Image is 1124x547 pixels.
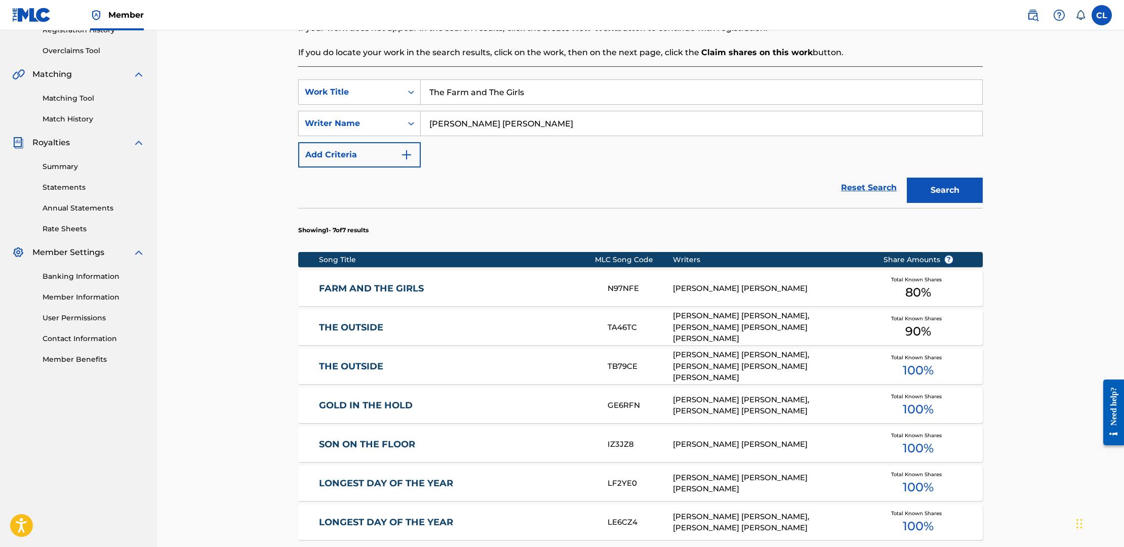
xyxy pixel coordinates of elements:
[298,226,369,235] p: Showing 1 - 7 of 7 results
[43,333,145,344] a: Contact Information
[319,255,595,265] div: Song Title
[608,361,672,372] div: TB79CE
[903,361,934,380] span: 100 %
[1027,9,1039,21] img: search
[1075,10,1086,20] div: Notifications
[905,322,931,341] span: 90 %
[12,137,24,149] img: Royalties
[43,114,145,124] a: Match History
[903,400,934,418] span: 100 %
[43,292,145,303] a: Member Information
[400,149,413,161] img: 9d2ae6d4665cec9f34b9.svg
[903,478,934,496] span: 100 %
[319,478,594,489] a: LONGEST DAY OF THE YEAR
[673,439,868,450] div: [PERSON_NAME] [PERSON_NAME]
[673,472,868,495] div: [PERSON_NAME] [PERSON_NAME] [PERSON_NAME]
[32,137,70,149] span: Royalties
[43,224,145,234] a: Rate Sheets
[298,47,983,59] p: If you do locate your work in the search results, click on the work, then on the next page, click...
[884,255,953,265] span: Share Amounts
[891,510,946,517] span: Total Known Shares
[608,478,672,489] div: LF2YE0
[891,393,946,400] span: Total Known Shares
[43,161,145,172] a: Summary
[133,68,145,80] img: expand
[608,517,672,528] div: LE6CZ4
[43,271,145,282] a: Banking Information
[701,48,813,57] strong: Claim shares on this work
[305,86,396,98] div: Work Title
[298,79,983,208] form: Search Form
[319,517,594,528] a: LONGEST DAY OF THE YEAR
[891,276,946,283] span: Total Known Shares
[319,439,594,450] a: SON ON THE FLOOR
[1049,5,1069,25] div: Help
[319,361,594,372] a: THE OUTSIDE
[673,310,868,345] div: [PERSON_NAME] [PERSON_NAME], [PERSON_NAME] [PERSON_NAME] [PERSON_NAME]
[43,203,145,214] a: Annual Statements
[891,432,946,439] span: Total Known Shares
[891,354,946,361] span: Total Known Shares
[1023,5,1043,25] a: Public Search
[673,511,868,534] div: [PERSON_NAME] [PERSON_NAME], [PERSON_NAME] [PERSON_NAME]
[32,246,104,259] span: Member Settings
[1096,370,1124,454] iframe: Resource Center
[305,117,396,130] div: Writer Name
[903,517,934,535] span: 100 %
[108,9,144,21] span: Member
[891,315,946,322] span: Total Known Shares
[608,322,672,333] div: TA46TC
[1076,509,1082,539] div: Drag
[90,9,102,21] img: Top Rightsholder
[608,400,672,411] div: GE6RFN
[1053,9,1065,21] img: help
[32,68,72,80] span: Matching
[673,255,868,265] div: Writers
[673,394,868,417] div: [PERSON_NAME] [PERSON_NAME], [PERSON_NAME] [PERSON_NAME]
[43,46,145,56] a: Overclaims Tool
[836,177,902,199] a: Reset Search
[319,322,594,333] a: THE OUTSIDE
[43,313,145,323] a: User Permissions
[133,137,145,149] img: expand
[673,349,868,384] div: [PERSON_NAME] [PERSON_NAME], [PERSON_NAME] [PERSON_NAME] [PERSON_NAME]
[43,182,145,193] a: Statements
[903,439,934,457] span: 100 %
[905,283,931,302] span: 80 %
[319,400,594,411] a: GOLD IN THE HOLD
[945,256,953,264] span: ?
[1073,498,1124,547] iframe: Chat Widget
[12,246,24,259] img: Member Settings
[12,8,51,22] img: MLC Logo
[43,354,145,365] a: Member Benefits
[608,439,672,450] div: IZ3JZ8
[319,283,594,294] a: FARM AND THE GIRLS
[133,246,145,259] img: expand
[907,178,983,203] button: Search
[673,283,868,294] div: [PERSON_NAME] [PERSON_NAME]
[43,93,145,104] a: Matching Tool
[12,68,25,80] img: Matching
[1092,5,1112,25] div: User Menu
[298,142,421,167] button: Add Criteria
[608,283,672,294] div: N97NFE
[595,255,673,265] div: MLC Song Code
[891,471,946,478] span: Total Known Shares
